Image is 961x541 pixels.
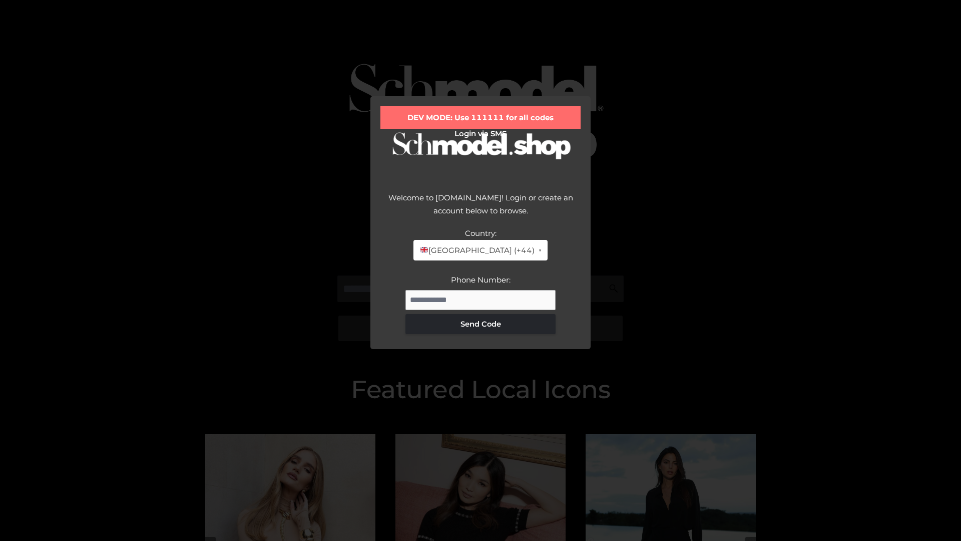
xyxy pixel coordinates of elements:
[420,246,428,253] img: 🇬🇧
[419,244,534,257] span: [GEOGRAPHIC_DATA] (+44)
[451,275,511,285] label: Phone Number:
[465,228,497,238] label: Country:
[380,106,581,129] div: DEV MODE: Use 111111 for all codes
[405,314,556,334] button: Send Code
[380,191,581,227] div: Welcome to [DOMAIN_NAME]! Login or create an account below to browse.
[380,129,581,138] h2: Login via SMS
